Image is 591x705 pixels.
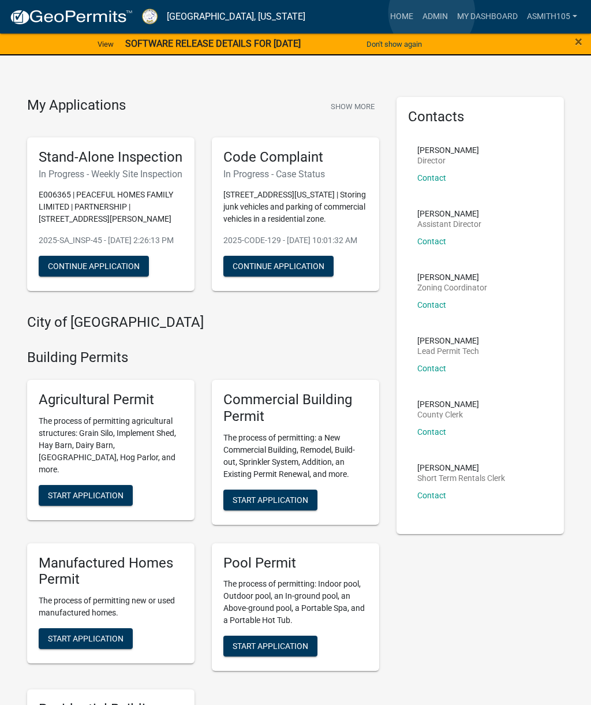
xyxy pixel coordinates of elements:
[223,578,368,626] p: The process of permitting: Indoor pool, Outdoor pool, an In-ground pool, an Above-ground pool, a ...
[223,234,368,247] p: 2025-CODE-129 - [DATE] 10:01:32 AM
[223,149,368,166] h5: Code Complaint
[167,7,305,27] a: [GEOGRAPHIC_DATA], [US_STATE]
[417,347,479,355] p: Lead Permit Tech
[417,464,505,472] p: [PERSON_NAME]
[386,6,418,28] a: Home
[522,6,582,28] a: asmith105
[417,237,446,246] a: Contact
[27,349,379,366] h4: Building Permits
[417,337,479,345] p: [PERSON_NAME]
[417,300,446,309] a: Contact
[223,391,368,425] h5: Commercial Building Permit
[223,432,368,480] p: The process of permitting: a New Commercial Building, Remodel, Build-out, Sprinkler System, Addit...
[575,35,582,49] button: Close
[417,427,446,437] a: Contact
[417,474,505,482] p: Short Term Rentals Clerk
[39,234,183,247] p: 2025-SA_INSP-45 - [DATE] 2:26:13 PM
[48,490,124,499] span: Start Application
[326,97,379,116] button: Show More
[417,156,479,165] p: Director
[408,109,552,125] h5: Contacts
[452,6,522,28] a: My Dashboard
[39,595,183,619] p: The process of permitting new or used manufactured homes.
[223,256,334,277] button: Continue Application
[39,628,133,649] button: Start Application
[223,189,368,225] p: [STREET_ADDRESS][US_STATE] | Storing junk vehicles and parking of commercial vehicles in a reside...
[417,173,446,182] a: Contact
[39,189,183,225] p: E006365 | PEACEFUL HOMES FAMILY LIMITED | PARTNERSHIP | [STREET_ADDRESS][PERSON_NAME]
[233,495,308,504] span: Start Application
[575,33,582,50] span: ×
[418,6,452,28] a: Admin
[417,491,446,500] a: Contact
[39,391,183,408] h5: Agricultural Permit
[142,9,158,24] img: Putnam County, Georgia
[223,555,368,572] h5: Pool Permit
[223,169,368,180] h6: In Progress - Case Status
[417,273,487,281] p: [PERSON_NAME]
[417,364,446,373] a: Contact
[223,490,317,510] button: Start Application
[39,149,183,166] h5: Stand-Alone Inspection
[39,485,133,506] button: Start Application
[417,220,481,228] p: Assistant Director
[39,256,149,277] button: Continue Application
[93,35,118,54] a: View
[223,636,317,656] button: Start Application
[417,210,481,218] p: [PERSON_NAME]
[48,634,124,643] span: Start Application
[417,400,479,408] p: [PERSON_NAME]
[362,35,427,54] button: Don't show again
[27,314,379,331] h4: City of [GEOGRAPHIC_DATA]
[125,38,301,49] strong: SOFTWARE RELEASE DETAILS FOR [DATE]
[39,415,183,476] p: The process of permitting agricultural structures: Grain Silo, Implement Shed, Hay Barn, Dairy Ba...
[417,411,479,419] p: County Clerk
[39,555,183,588] h5: Manufactured Homes Permit
[417,146,479,154] p: [PERSON_NAME]
[417,284,487,292] p: Zoning Coordinator
[27,97,126,114] h4: My Applications
[39,169,183,180] h6: In Progress - Weekly Site Inspection
[233,641,308,651] span: Start Application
